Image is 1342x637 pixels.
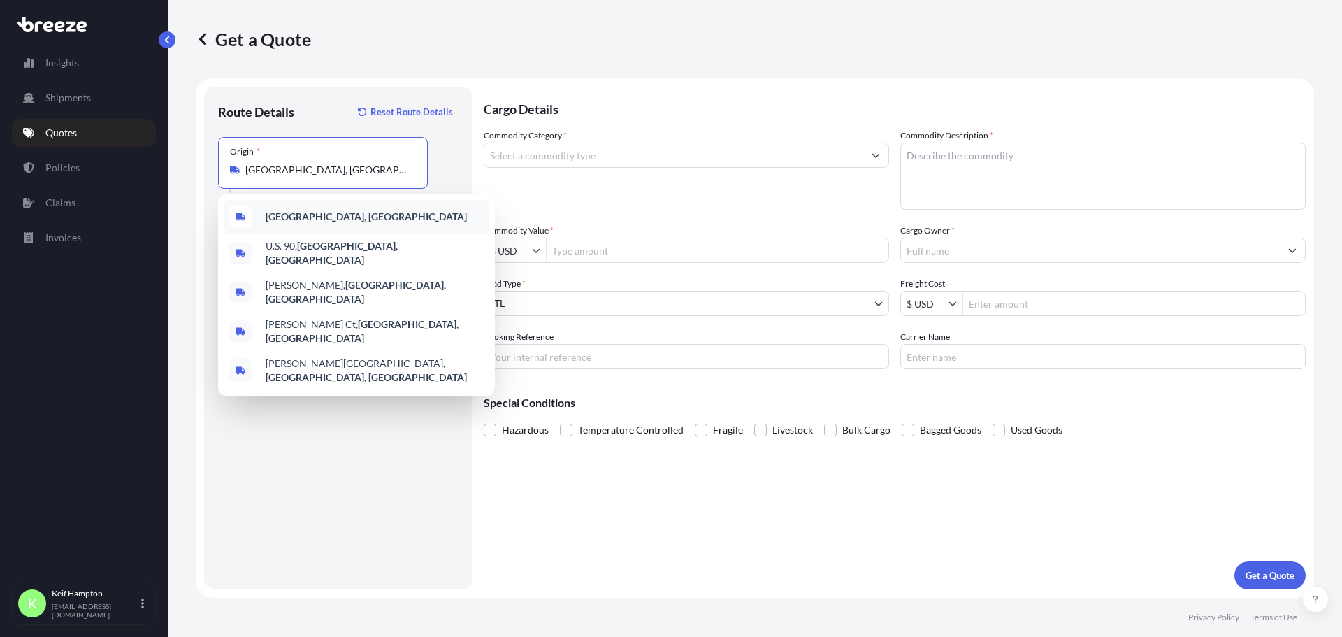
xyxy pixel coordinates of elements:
[266,317,484,345] span: [PERSON_NAME] Ct,
[1280,238,1305,263] button: Show suggestions
[900,330,950,344] label: Carrier Name
[484,330,554,344] label: Booking Reference
[45,91,91,105] p: Shipments
[266,278,484,306] span: [PERSON_NAME],
[266,210,467,222] b: [GEOGRAPHIC_DATA], [GEOGRAPHIC_DATA]
[484,87,1306,129] p: Cargo Details
[963,291,1305,316] input: Enter amount
[484,224,554,238] label: Commodity Value
[266,279,446,305] b: [GEOGRAPHIC_DATA], [GEOGRAPHIC_DATA]
[1188,612,1239,623] p: Privacy Policy
[900,224,955,238] label: Cargo Owner
[52,602,138,619] p: [EMAIL_ADDRESS][DOMAIN_NAME]
[245,163,410,177] input: Origin
[1246,568,1294,582] p: Get a Quote
[484,277,526,291] span: Load Type
[266,318,459,344] b: [GEOGRAPHIC_DATA], [GEOGRAPHIC_DATA]
[45,126,77,140] p: Quotes
[484,129,567,143] label: Commodity Category
[45,196,75,210] p: Claims
[45,161,80,175] p: Policies
[772,420,813,441] span: Livestock
[1011,420,1062,441] span: Used Goods
[900,129,993,143] label: Commodity Description
[900,344,1306,369] input: Enter name
[901,291,948,316] input: Freight Cost
[547,238,888,263] input: Type amount
[484,238,532,263] input: Commodity Value
[484,344,889,369] input: Your internal reference
[532,243,546,257] button: Show suggestions
[863,143,888,168] button: Show suggestions
[266,357,484,385] span: [PERSON_NAME][GEOGRAPHIC_DATA],
[502,420,549,441] span: Hazardous
[490,296,505,310] span: LTL
[578,420,684,441] span: Temperature Controlled
[266,239,484,267] span: U.S. 90,
[45,56,79,70] p: Insights
[713,420,743,441] span: Fragile
[900,277,945,291] label: Freight Cost
[45,231,81,245] p: Invoices
[1250,612,1297,623] p: Terms of Use
[266,371,467,383] b: [GEOGRAPHIC_DATA], [GEOGRAPHIC_DATA]
[266,240,398,266] b: [GEOGRAPHIC_DATA], [GEOGRAPHIC_DATA]
[484,397,1306,408] p: Special Conditions
[370,105,453,119] p: Reset Route Details
[52,588,138,599] p: Keif Hampton
[230,146,260,157] div: Origin
[196,28,311,50] p: Get a Quote
[28,596,36,610] span: K
[218,103,294,120] p: Route Details
[948,296,962,310] button: Show suggestions
[920,420,981,441] span: Bagged Goods
[218,194,495,396] div: Show suggestions
[484,143,863,168] input: Select a commodity type
[842,420,890,441] span: Bulk Cargo
[901,238,1280,263] input: Full name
